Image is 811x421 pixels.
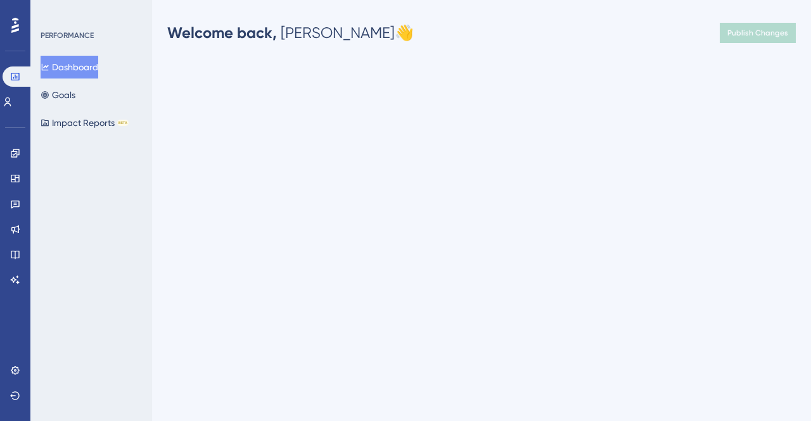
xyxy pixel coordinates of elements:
div: PERFORMANCE [41,30,94,41]
button: Impact ReportsBETA [41,111,129,134]
span: Welcome back, [167,23,277,42]
button: Goals [41,84,75,106]
button: Publish Changes [720,23,796,43]
div: BETA [117,120,129,126]
div: [PERSON_NAME] 👋 [167,23,414,43]
span: Publish Changes [727,28,788,38]
button: Dashboard [41,56,98,79]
